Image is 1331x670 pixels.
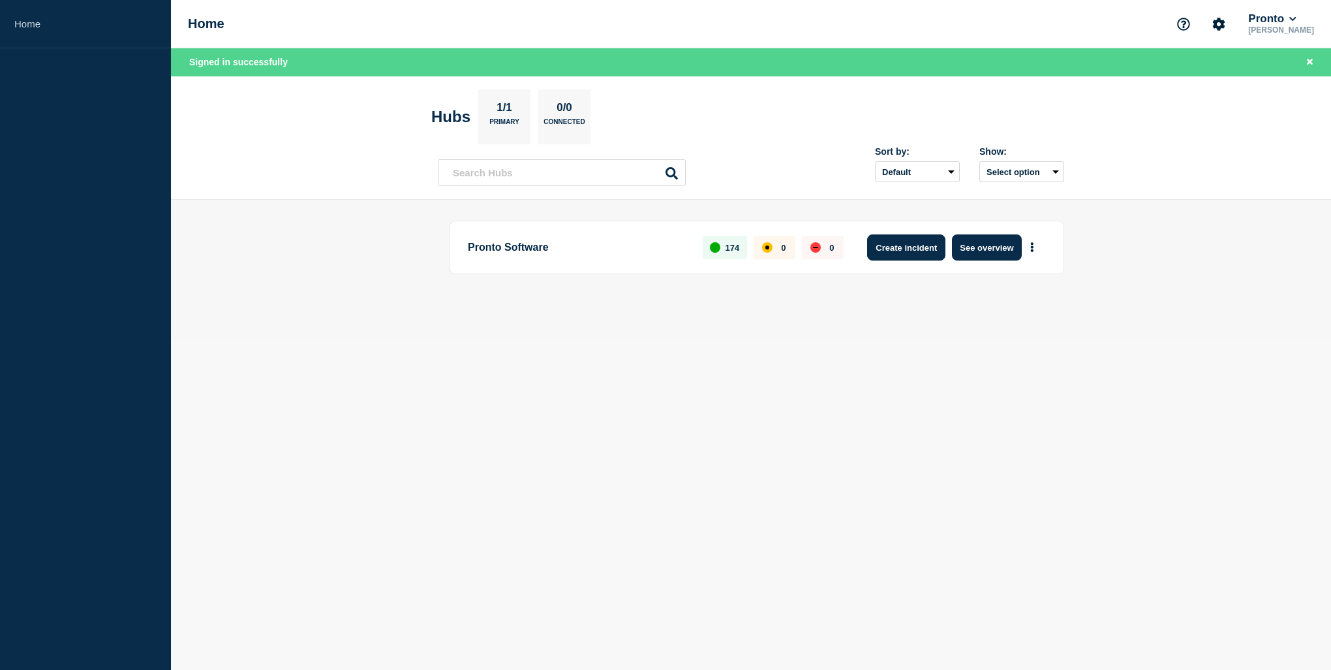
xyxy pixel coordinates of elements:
p: 174 [726,243,740,253]
div: up [710,242,720,253]
button: Close banner [1302,55,1318,70]
p: Connected [543,118,585,132]
button: Pronto [1246,12,1298,25]
p: [PERSON_NAME] [1246,25,1317,35]
div: affected [762,242,773,253]
div: Show: [979,146,1064,157]
h1: Home [188,16,224,31]
p: Primary [489,118,519,132]
p: Pronto Software [468,234,688,261]
button: Create incident [867,234,945,261]
select: Sort by [875,161,960,182]
p: 0/0 [552,101,577,118]
input: Search Hubs [438,159,686,186]
h2: Hubs [431,108,470,126]
p: 0 [829,243,834,253]
p: 1/1 [492,101,517,118]
div: down [810,242,821,253]
button: Select option [979,161,1064,182]
button: Support [1170,10,1197,38]
button: More actions [1024,236,1041,260]
div: Sort by: [875,146,960,157]
button: Account settings [1205,10,1232,38]
p: 0 [781,243,786,253]
span: Signed in successfully [189,57,288,67]
button: See overview [952,234,1021,261]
